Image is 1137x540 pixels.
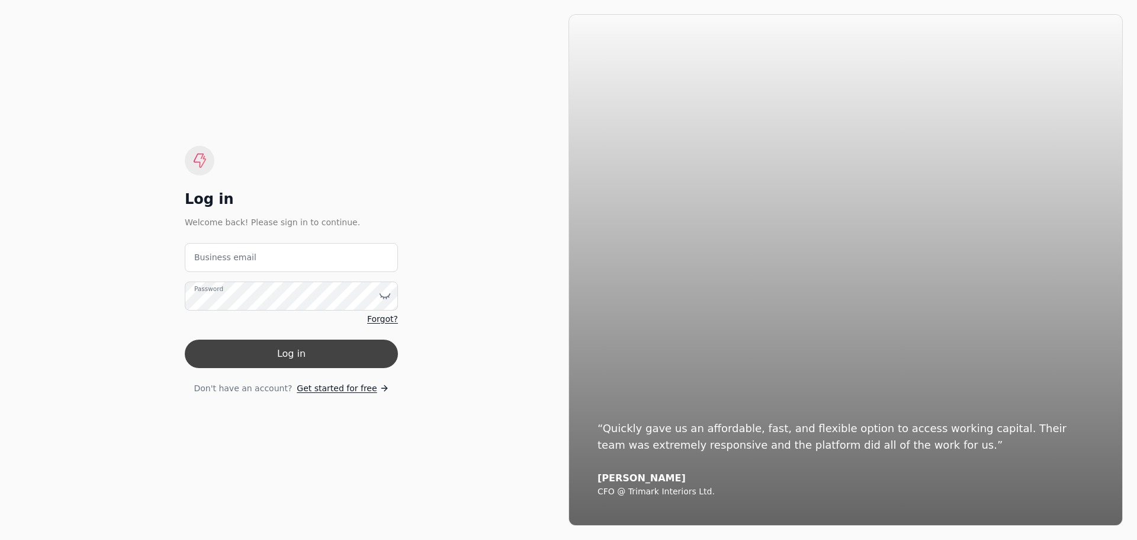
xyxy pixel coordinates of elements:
label: Business email [194,251,256,264]
a: Forgot? [367,313,398,325]
span: Don't have an account? [194,382,292,395]
div: CFO @ Trimark Interiors Ltd. [598,487,1094,497]
div: [PERSON_NAME] [598,472,1094,484]
div: Log in [185,190,398,209]
span: Get started for free [297,382,377,395]
label: Password [194,284,223,293]
div: “Quickly gave us an affordable, fast, and flexible option to access working capital. Their team w... [598,420,1094,453]
button: Log in [185,340,398,368]
div: Welcome back! Please sign in to continue. [185,216,398,229]
a: Get started for free [297,382,388,395]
